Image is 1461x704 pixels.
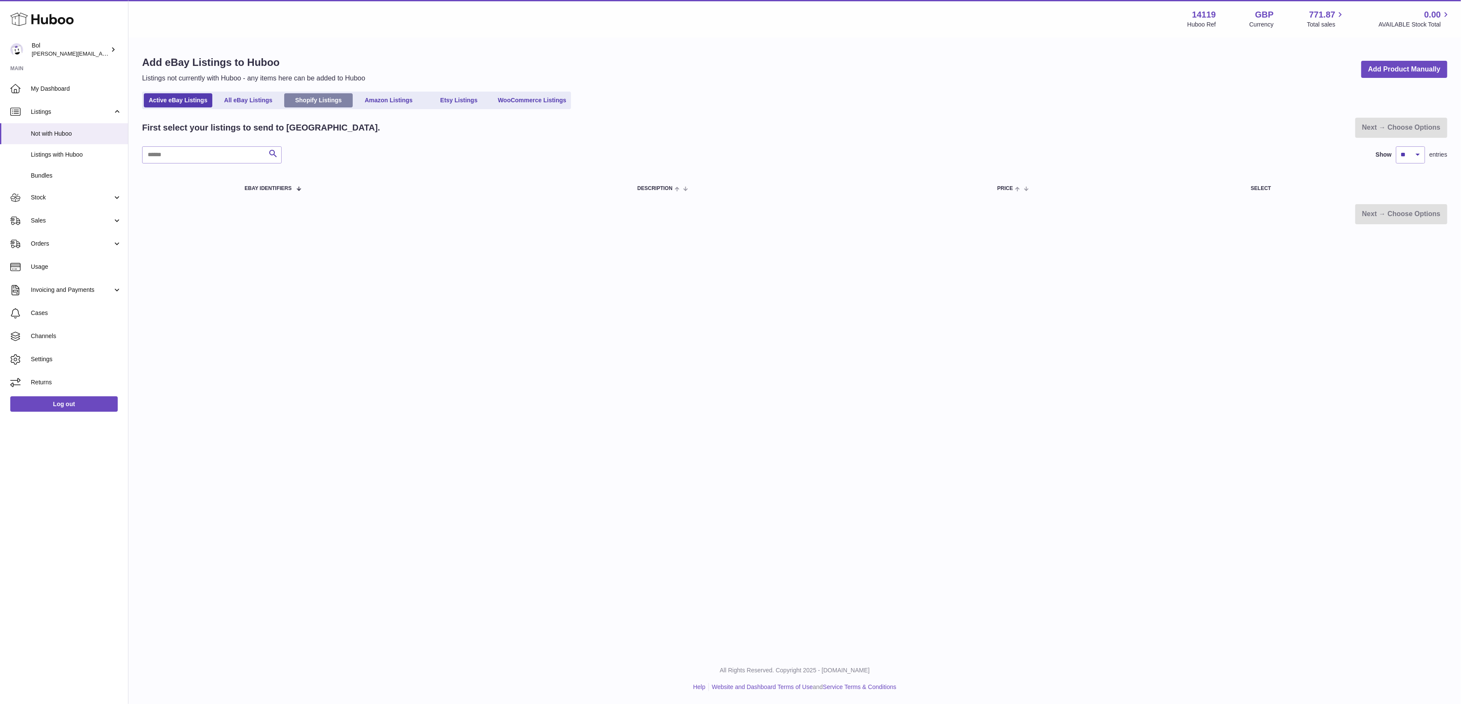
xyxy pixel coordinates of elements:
[997,186,1013,191] span: Price
[1376,151,1392,159] label: Show
[31,263,122,271] span: Usage
[31,151,122,159] span: Listings with Huboo
[31,240,113,248] span: Orders
[31,332,122,340] span: Channels
[142,122,380,134] h2: First select your listings to send to [GEOGRAPHIC_DATA].
[31,85,122,93] span: My Dashboard
[31,286,113,294] span: Invoicing and Payments
[31,193,113,202] span: Stock
[1429,151,1447,159] span: entries
[1424,9,1441,21] span: 0.00
[1250,21,1274,29] div: Currency
[31,355,122,363] span: Settings
[1192,9,1216,21] strong: 14119
[712,683,813,690] a: Website and Dashboard Terms of Use
[144,93,212,107] a: Active eBay Listings
[1255,9,1274,21] strong: GBP
[709,683,896,691] li: and
[31,309,122,317] span: Cases
[284,93,353,107] a: Shopify Listings
[1251,186,1439,191] div: Select
[31,108,113,116] span: Listings
[354,93,423,107] a: Amazon Listings
[10,43,23,56] img: Scott.Sutcliffe@bolfoods.com
[1361,61,1447,78] a: Add Product Manually
[1378,9,1451,29] a: 0.00 AVAILABLE Stock Total
[142,56,365,69] h1: Add eBay Listings to Huboo
[31,378,122,386] span: Returns
[244,186,292,191] span: eBay Identifiers
[693,683,705,690] a: Help
[31,217,113,225] span: Sales
[823,683,896,690] a: Service Terms & Conditions
[135,666,1454,674] p: All Rights Reserved. Copyright 2025 - [DOMAIN_NAME]
[1309,9,1335,21] span: 771.87
[214,93,283,107] a: All eBay Listings
[31,130,122,138] span: Not with Huboo
[1187,21,1216,29] div: Huboo Ref
[31,172,122,180] span: Bundles
[425,93,493,107] a: Etsy Listings
[1378,21,1451,29] span: AVAILABLE Stock Total
[1307,21,1345,29] span: Total sales
[637,186,672,191] span: Description
[10,396,118,412] a: Log out
[32,50,217,57] span: [PERSON_NAME][EMAIL_ADDRESS][PERSON_NAME][DOMAIN_NAME]
[142,74,365,83] p: Listings not currently with Huboo - any items here can be added to Huboo
[1307,9,1345,29] a: 771.87 Total sales
[32,42,109,58] div: Bol
[495,93,569,107] a: WooCommerce Listings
